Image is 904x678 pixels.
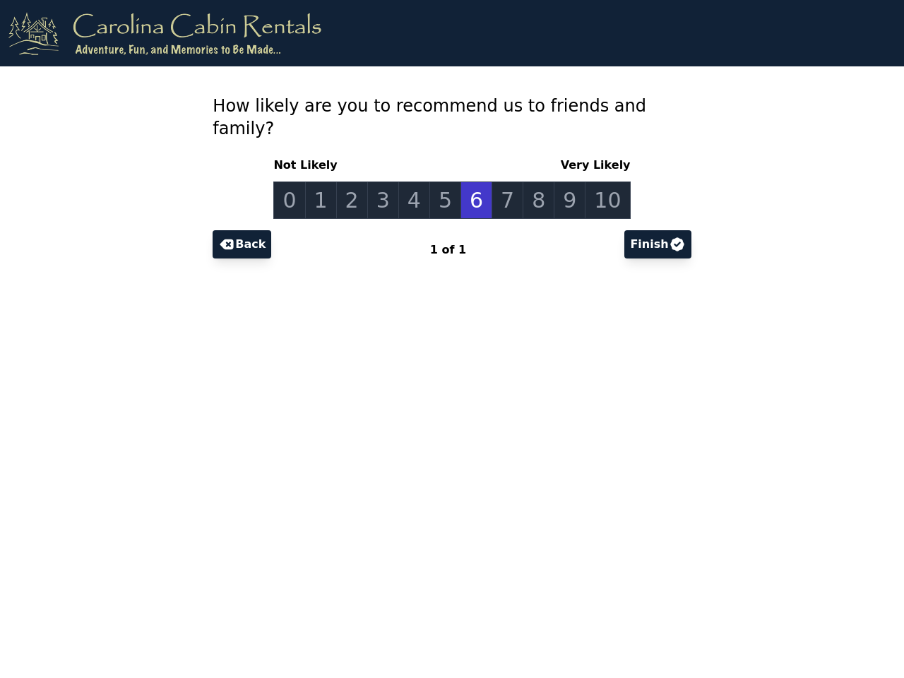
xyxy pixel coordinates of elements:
a: 2 [336,182,368,219]
button: Back [213,230,271,258]
button: Finish [624,230,691,258]
span: 1 of 1 [430,243,466,256]
a: 0 [273,182,305,219]
span: Not Likely [273,157,343,174]
a: 9 [554,182,585,219]
a: 1 [305,182,337,219]
span: How likely are you to recommend us to friends and family? [213,96,646,138]
a: 4 [398,182,430,219]
a: 7 [492,182,523,219]
a: 3 [367,182,399,219]
a: 10 [585,182,630,219]
a: 5 [429,182,461,219]
a: 8 [523,182,554,219]
a: 6 [460,182,492,219]
span: Very Likely [555,157,631,174]
img: logo.png [8,11,321,55]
